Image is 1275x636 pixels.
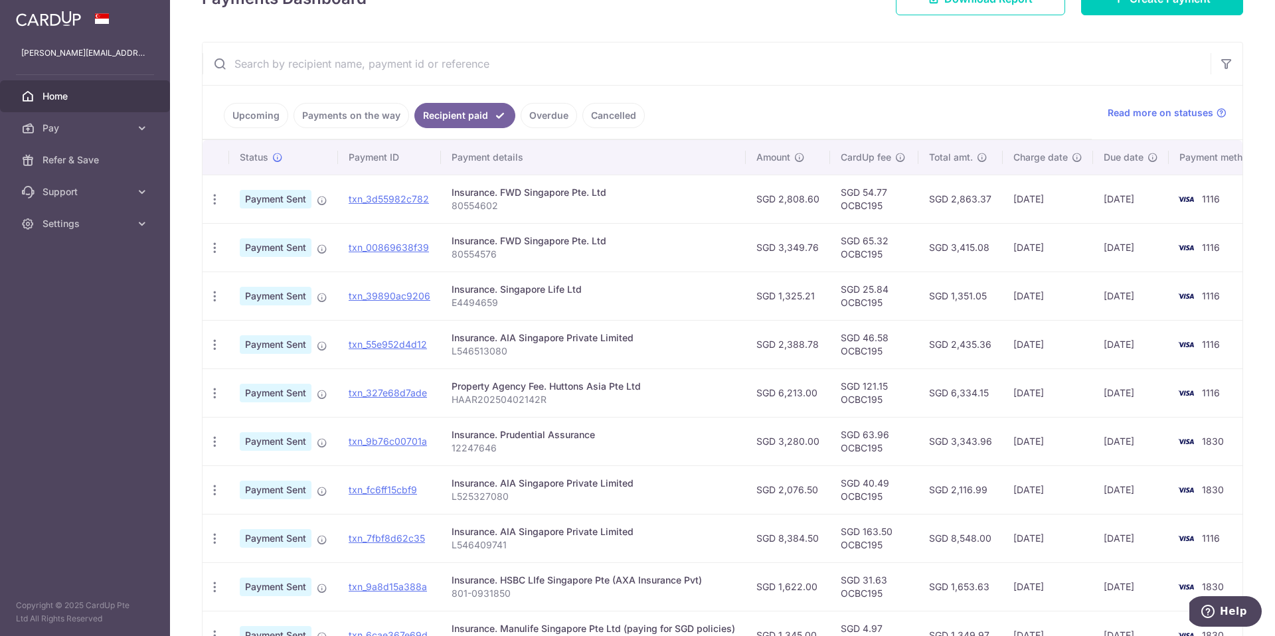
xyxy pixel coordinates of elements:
[452,525,735,538] div: Insurance. AIA Singapore Private Limited
[746,368,830,417] td: SGD 6,213.00
[240,529,311,548] span: Payment Sent
[918,562,1003,611] td: SGD 1,653.63
[830,465,918,514] td: SGD 40.49 OCBC195
[1173,434,1199,449] img: Bank Card
[1173,530,1199,546] img: Bank Card
[1093,272,1169,320] td: [DATE]
[452,622,735,635] div: Insurance. Manulife Singapore Pte Ltd (paying for SGD policies)
[1202,387,1220,398] span: 1116
[414,103,515,128] a: Recipient paid
[521,103,577,128] a: Overdue
[1104,151,1144,164] span: Due date
[1169,140,1270,175] th: Payment method
[452,428,735,441] div: Insurance. Prudential Assurance
[746,320,830,368] td: SGD 2,388.78
[42,153,130,167] span: Refer & Save
[582,103,645,128] a: Cancelled
[1003,514,1093,562] td: [DATE]
[918,175,1003,223] td: SGD 2,863.37
[240,287,311,305] span: Payment Sent
[1173,288,1199,304] img: Bank Card
[452,380,735,393] div: Property Agency Fee. Huttons Asia Pte Ltd
[224,103,288,128] a: Upcoming
[42,90,130,103] span: Home
[452,345,735,358] p: L546513080
[830,514,918,562] td: SGD 163.50 OCBC195
[918,272,1003,320] td: SGD 1,351.05
[240,384,311,402] span: Payment Sent
[349,387,427,398] a: txn_327e68d7ade
[452,441,735,455] p: 12247646
[1093,223,1169,272] td: [DATE]
[1093,514,1169,562] td: [DATE]
[746,417,830,465] td: SGD 3,280.00
[452,574,735,587] div: Insurance. HSBC LIfe Singapore Pte (AXA Insurance Pvt)
[1173,240,1199,256] img: Bank Card
[452,199,735,212] p: 80554602
[746,272,830,320] td: SGD 1,325.21
[1093,368,1169,417] td: [DATE]
[1202,581,1224,592] span: 1830
[1202,436,1224,447] span: 1830
[42,185,130,199] span: Support
[1173,337,1199,353] img: Bank Card
[42,121,130,135] span: Pay
[830,417,918,465] td: SGD 63.96 OCBC195
[830,320,918,368] td: SGD 46.58 OCBC195
[1003,320,1093,368] td: [DATE]
[349,339,427,350] a: txn_55e952d4d12
[452,490,735,503] p: L525327080
[452,186,735,199] div: Insurance. FWD Singapore Pte. Ltd
[830,223,918,272] td: SGD 65.32 OCBC195
[1093,417,1169,465] td: [DATE]
[349,532,425,544] a: txn_7fbf8d62c35
[746,223,830,272] td: SGD 3,349.76
[452,393,735,406] p: HAAR20250402142R
[203,42,1211,85] input: Search by recipient name, payment id or reference
[452,587,735,600] p: 801-0931850
[929,151,973,164] span: Total amt.
[452,283,735,296] div: Insurance. Singapore Life Ltd
[1003,417,1093,465] td: [DATE]
[756,151,790,164] span: Amount
[746,514,830,562] td: SGD 8,384.50
[918,320,1003,368] td: SGD 2,435.36
[452,331,735,345] div: Insurance. AIA Singapore Private Limited
[1173,385,1199,401] img: Bank Card
[1108,106,1227,119] a: Read more on statuses
[452,248,735,261] p: 80554576
[1003,368,1093,417] td: [DATE]
[918,514,1003,562] td: SGD 8,548.00
[918,368,1003,417] td: SGD 6,334.15
[1093,175,1169,223] td: [DATE]
[441,140,746,175] th: Payment details
[1093,562,1169,611] td: [DATE]
[1202,532,1220,544] span: 1116
[349,290,430,301] a: txn_39890ac9206
[746,175,830,223] td: SGD 2,808.60
[240,481,311,499] span: Payment Sent
[1202,290,1220,301] span: 1116
[452,477,735,490] div: Insurance. AIA Singapore Private Limited
[1202,484,1224,495] span: 1830
[1202,242,1220,253] span: 1116
[1202,193,1220,204] span: 1116
[830,368,918,417] td: SGD 121.15 OCBC195
[918,223,1003,272] td: SGD 3,415.08
[830,272,918,320] td: SGD 25.84 OCBC195
[830,175,918,223] td: SGD 54.77 OCBC195
[452,234,735,248] div: Insurance. FWD Singapore Pte. Ltd
[1173,191,1199,207] img: Bank Card
[1013,151,1068,164] span: Charge date
[1173,482,1199,498] img: Bank Card
[349,436,427,447] a: txn_9b76c00701a
[338,140,441,175] th: Payment ID
[21,46,149,60] p: [PERSON_NAME][EMAIL_ADDRESS][DOMAIN_NAME]
[294,103,409,128] a: Payments on the way
[1202,339,1220,350] span: 1116
[349,484,417,495] a: txn_fc6ff15cbf9
[918,417,1003,465] td: SGD 3,343.96
[1189,596,1262,629] iframe: Opens a widget where you can find more information
[1093,320,1169,368] td: [DATE]
[830,562,918,611] td: SGD 31.63 OCBC195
